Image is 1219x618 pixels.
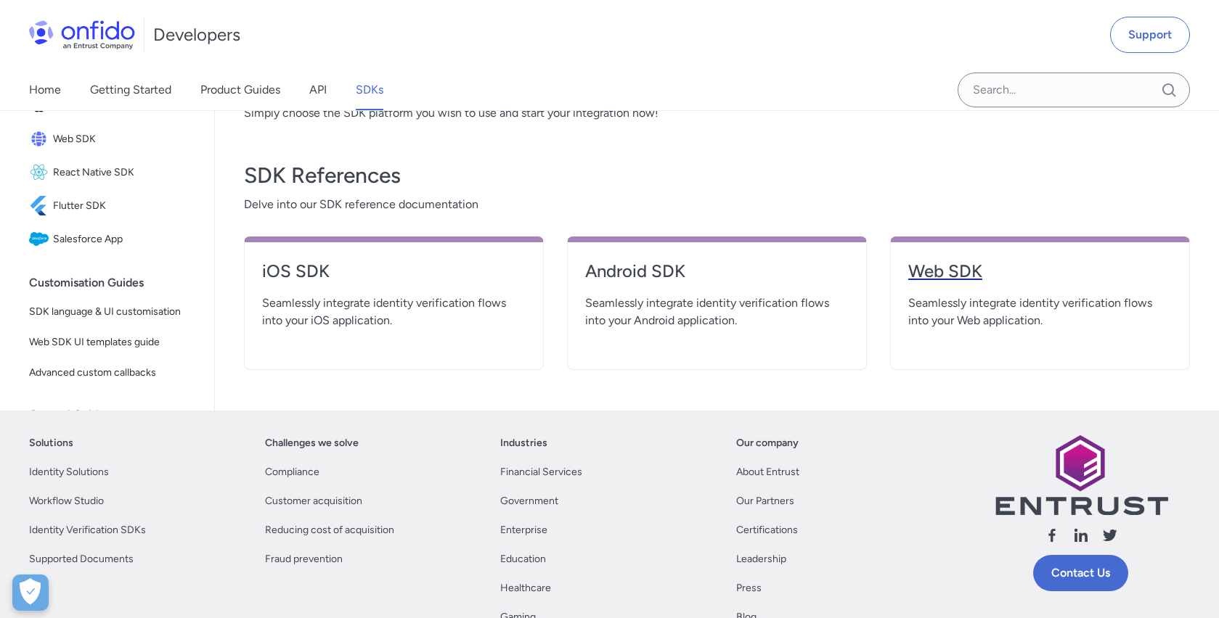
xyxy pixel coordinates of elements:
[736,580,762,597] a: Press
[23,297,203,326] a: SDK language & UI customisation
[29,162,53,183] img: IconReact Native SDK
[908,294,1172,329] span: Seamlessly integrate identity verification flows into your Web application.
[29,551,134,568] a: Supported Documents
[908,260,1172,294] a: Web SDK
[29,129,53,149] img: IconWeb SDK
[12,574,49,611] div: Cookie Preferences
[29,334,197,351] span: Web SDK UI templates guide
[23,157,203,189] a: IconReact Native SDKReact Native SDK
[265,463,319,481] a: Compliance
[736,493,794,510] a: Our Partners
[585,260,849,294] a: Android SDK
[262,260,526,283] h4: iOS SDK
[500,522,547,539] a: Enterprise
[153,23,240,46] h1: Developers
[29,522,146,539] a: Identity Verification SDKs
[90,70,171,110] a: Getting Started
[1101,527,1119,544] svg: Follow us X (Twitter)
[29,229,53,250] img: IconSalesforce App
[1101,527,1119,549] a: Follow us X (Twitter)
[29,20,135,49] img: Onfido Logo
[200,70,280,110] a: Product Guides
[29,70,61,110] a: Home
[29,364,197,382] span: Advanced custom callbacks
[265,551,343,568] a: Fraud prevention
[23,223,203,255] a: IconSalesforce AppSalesforce App
[265,434,359,452] a: Challenges we solve
[53,129,197,149] span: Web SDK
[29,463,109,481] a: Identity Solutions
[29,303,197,321] span: SDK language & UI customisation
[994,434,1168,515] img: Entrust logo
[1033,555,1128,591] a: Contact Us
[244,104,1190,122] p: Simply choose the SDK platform you wish to use and start your integration now!
[53,229,197,250] span: Salesforce App
[23,190,203,222] a: IconFlutter SDKFlutter SDK
[1072,527,1090,549] a: Follow us linkedin
[356,70,383,110] a: SDKs
[585,294,849,329] span: Seamlessly integrate identity verification flows into your Android application.
[500,434,547,452] a: Industries
[262,294,526,329] span: Seamlessly integrate identity verification flows into your iOS application.
[23,358,203,387] a: Advanced custom callbacks
[309,70,327,110] a: API
[500,551,546,568] a: Education
[265,493,362,510] a: Customer acquisition
[958,73,1190,107] input: Onfido search input field
[736,522,798,539] a: Certifications
[53,162,197,183] span: React Native SDK
[265,522,394,539] a: Reducing cost of acquisition
[29,434,73,452] a: Solutions
[736,551,786,568] a: Leadership
[23,328,203,357] a: Web SDK UI templates guide
[244,196,1190,213] span: Delve into our SDK reference documentation
[736,434,799,452] a: Our company
[1110,17,1190,53] a: Support
[12,574,49,611] button: Open Preferences
[1043,527,1061,544] svg: Follow us facebook
[500,493,558,510] a: Government
[29,268,208,297] div: Customisation Guides
[1072,527,1090,544] svg: Follow us linkedin
[29,400,208,429] div: General Guides
[29,493,104,510] a: Workflow Studio
[262,260,526,294] a: iOS SDK
[53,196,197,216] span: Flutter SDK
[585,260,849,283] h4: Android SDK
[736,463,799,481] a: About Entrust
[500,580,551,597] a: Healthcare
[23,123,203,155] a: IconWeb SDKWeb SDK
[1043,527,1061,549] a: Follow us facebook
[908,260,1172,283] h4: Web SDK
[29,196,53,216] img: IconFlutter SDK
[500,463,582,481] a: Financial Services
[244,161,1190,190] h3: SDK References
